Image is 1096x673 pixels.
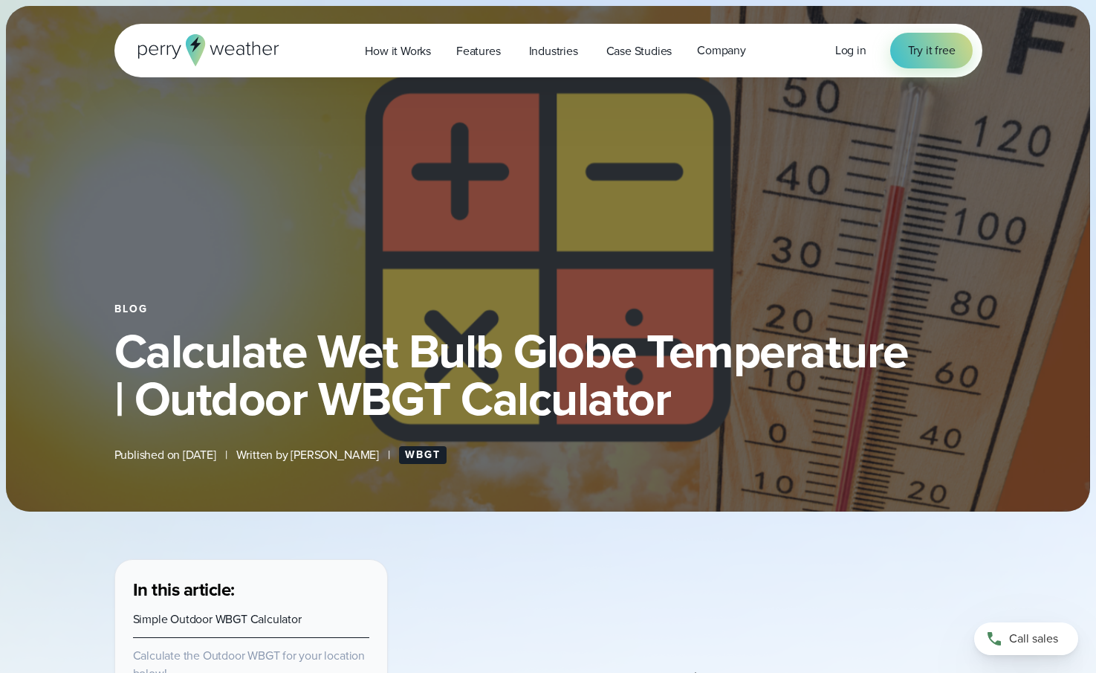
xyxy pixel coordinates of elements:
[388,446,390,464] span: |
[133,611,302,628] a: Simple Outdoor WBGT Calculator
[529,42,578,60] span: Industries
[1009,630,1058,648] span: Call sales
[456,42,500,60] span: Features
[835,42,866,59] a: Log in
[225,446,227,464] span: |
[908,42,956,59] span: Try it free
[594,36,685,66] a: Case Studies
[114,303,982,315] div: Blog
[890,33,973,68] a: Try it free
[974,622,1078,655] a: Call sales
[352,36,444,66] a: How it Works
[529,559,938,621] iframe: WBGT Explained: Listen as we break down all you need to know about WBGT Video
[365,42,431,60] span: How it Works
[606,42,672,60] span: Case Studies
[399,446,447,464] a: WBGT
[697,42,746,59] span: Company
[114,327,982,422] h1: Calculate Wet Bulb Globe Temperature | Outdoor WBGT Calculator
[133,578,369,602] h3: In this article:
[114,446,216,464] span: Published on [DATE]
[236,446,379,464] span: Written by [PERSON_NAME]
